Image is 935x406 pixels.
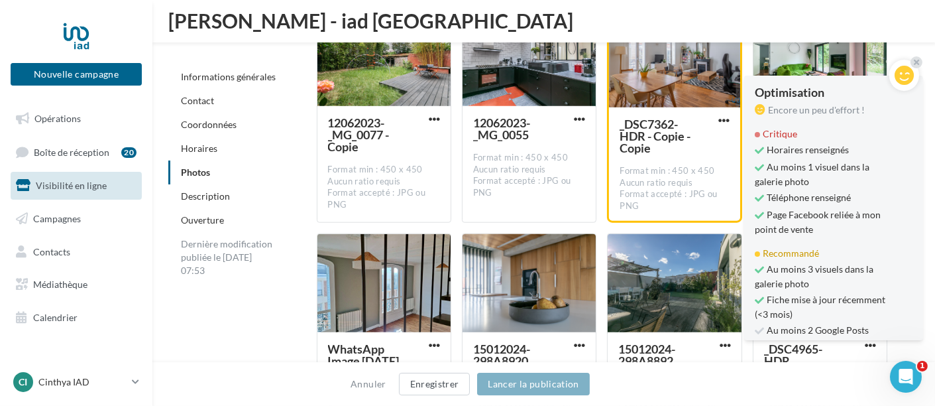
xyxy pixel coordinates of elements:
div: Aucun ratio requis [473,164,585,176]
span: WhatsApp Image [DATE] 11.27.21 (1) [328,343,405,379]
span: Calendrier [33,312,78,323]
a: Photos [181,167,210,178]
div: Format accepté : JPG ou PNG [328,187,440,211]
div: Recommandé [755,247,912,260]
div: _DSC4965-HDR [764,343,841,367]
a: CI Cinthya IAD [11,370,142,395]
span: Au moins 3 visuels dans la galerie photo [755,263,889,291]
div: _DSC7362-HDR - Copie - Copie [620,118,694,154]
div: Format min : 450 x 450 [620,165,729,177]
div: Format accepté : JPG ou PNG [473,175,585,199]
div: 12062023-_MG_0077 - Copie [328,117,405,153]
a: Description [181,190,230,202]
span: Horaires renseignés [755,143,889,158]
div: Dernière modification publiée le [DATE] 07:53 [168,232,288,283]
p: Cinthya IAD [38,375,127,389]
a: Calendrier [8,304,144,332]
a: Médiathèque [8,271,144,299]
div: Aucun ratio requis [328,176,440,188]
div: Critique [755,127,912,141]
a: Opérations [8,105,144,133]
span: Au moins 2 Google Posts publiés récemment (<1 mois) [755,324,889,352]
span: Fiche mise à jour récemment (<3 mois) [755,293,889,321]
a: Contact [181,95,214,106]
div: Format min : 450 x 450 [473,152,585,164]
a: Visibilité en ligne [8,172,144,200]
div: 15012024-298A8920 [473,343,550,367]
button: Enregistrer [399,373,470,395]
a: Contacts [8,238,144,266]
span: Opérations [34,113,81,124]
div: Format min : 450 x 450 [328,164,440,176]
button: Nouvelle campagne [11,63,142,86]
a: Ouverture [181,214,224,226]
button: Annuler [345,376,391,392]
a: Page Facebook reliée à mon point de vente [755,209,881,235]
div: 15012024-298A8892 [618,343,695,367]
div: 20 [121,147,137,158]
span: 1 [917,361,928,372]
a: Informations générales [181,71,276,82]
span: Téléphone renseigné [755,191,889,206]
a: Campagnes [8,205,144,233]
span: CI [19,375,28,389]
div: Optimisation [755,86,912,98]
span: Campagnes [33,213,81,224]
a: Horaires [181,143,217,154]
div: Encore un peu d'effort ! [755,103,912,117]
span: Visibilité en ligne [36,180,107,191]
a: Boîte de réception20 [8,138,144,167]
div: Aucun ratio requis [620,177,729,189]
span: [PERSON_NAME] - iad [GEOGRAPHIC_DATA] [168,11,573,31]
iframe: Intercom live chat [890,361,922,393]
div: Format accepté : JPG ou PNG [620,188,729,212]
span: Au moins 1 visuel dans la galerie photo [755,161,889,188]
span: Médiathèque [33,279,87,290]
span: Contacts [33,245,70,257]
a: Coordonnées [181,119,237,130]
span: Boîte de réception [34,146,109,157]
div: 12062023-_MG_0055 [473,117,550,141]
button: Lancer la publication [477,373,589,395]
